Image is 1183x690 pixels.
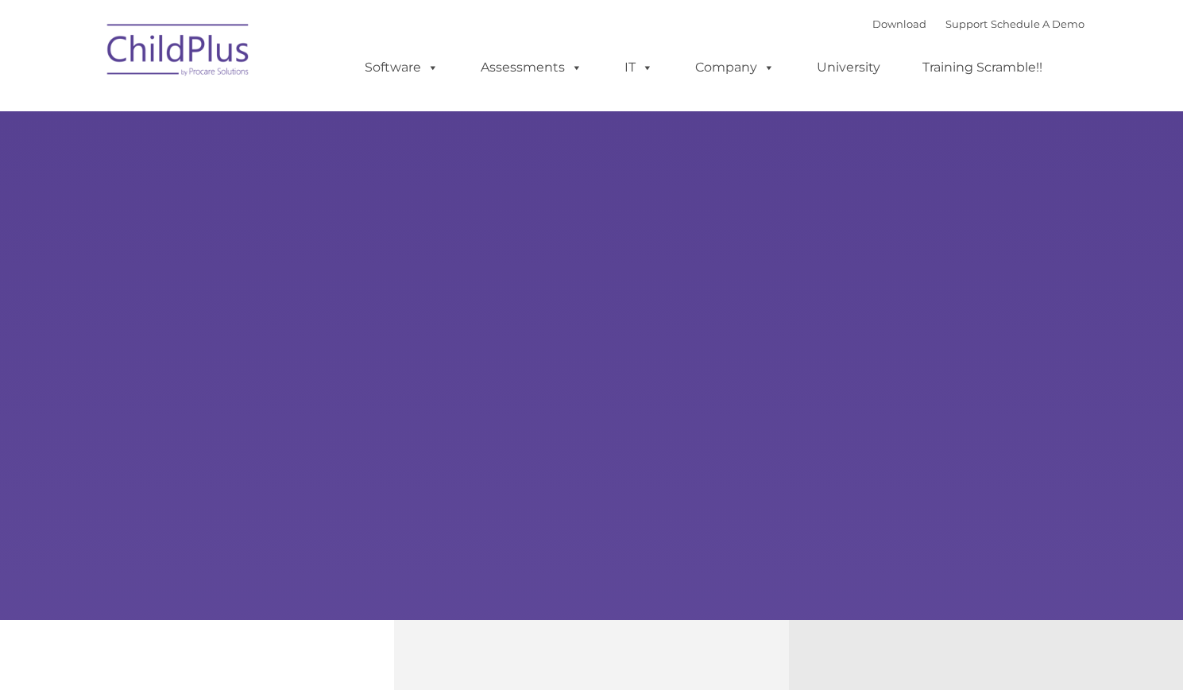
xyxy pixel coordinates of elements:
a: Support [945,17,988,30]
a: Training Scramble!! [907,52,1058,83]
a: Assessments [465,52,598,83]
a: Company [679,52,791,83]
a: University [801,52,896,83]
a: Software [349,52,454,83]
a: IT [609,52,669,83]
a: Schedule A Demo [991,17,1084,30]
a: Download [872,17,926,30]
font: | [872,17,1084,30]
img: ChildPlus by Procare Solutions [99,13,258,92]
